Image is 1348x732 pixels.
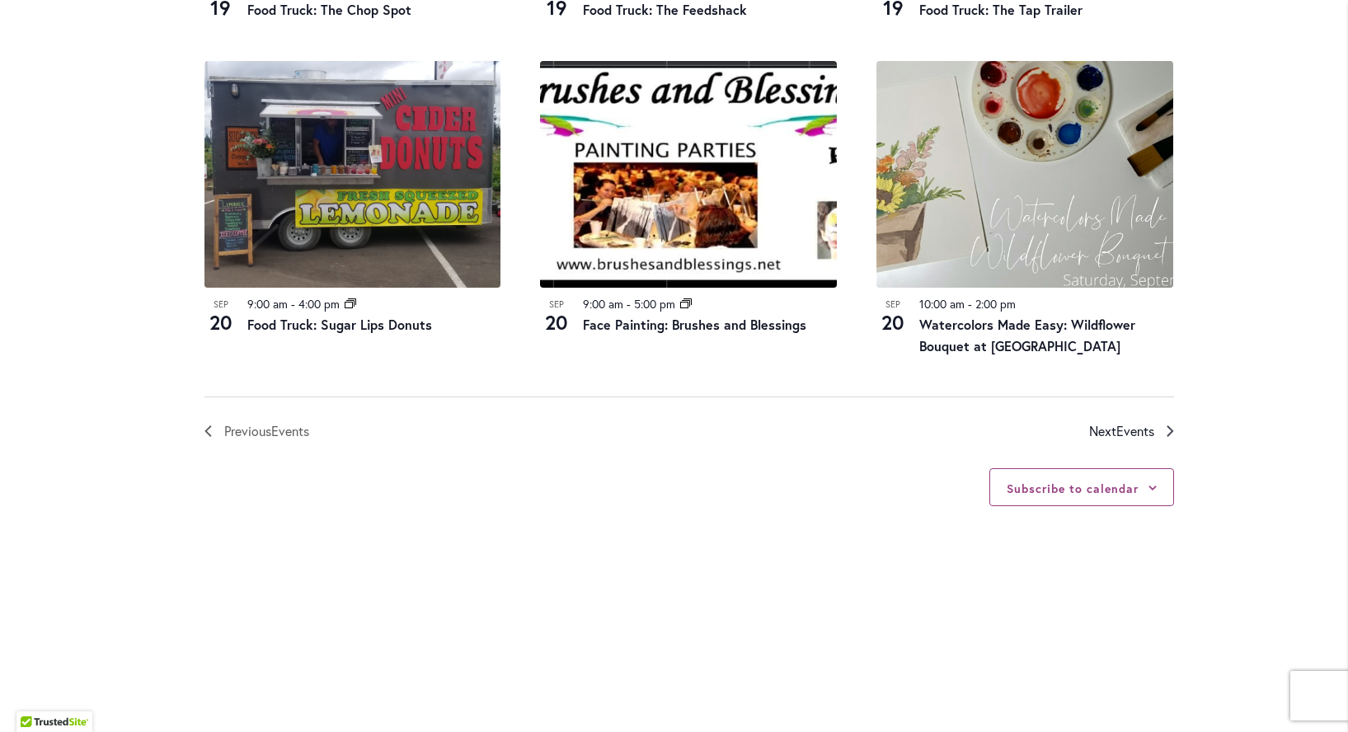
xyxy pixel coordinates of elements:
a: Previous Events [204,420,309,442]
span: Events [1116,422,1154,439]
span: Sep [540,298,573,312]
a: Next Events [1089,420,1174,442]
button: Subscribe to calendar [1007,481,1138,496]
time: 2:00 pm [975,296,1016,312]
a: Face Painting: Brushes and Blessings [583,316,806,333]
a: Food Truck: The Chop Spot [247,1,411,18]
span: Next [1089,420,1154,442]
span: Sep [204,298,237,312]
a: Food Truck: The Tap Trailer [919,1,1083,18]
time: 4:00 pm [298,296,340,312]
span: - [968,296,972,312]
span: 20 [540,308,573,336]
time: 9:00 am [247,296,288,312]
a: Watercolors Made Easy: Wildflower Bouquet at [GEOGRAPHIC_DATA] [919,316,1135,354]
span: Events [271,422,309,439]
img: 25cdfb0fdae5fac2d41c26229c463054 [876,61,1173,288]
span: 20 [204,308,237,336]
a: Food Truck: Sugar Lips Donuts [247,316,432,333]
iframe: Launch Accessibility Center [12,673,59,720]
time: 10:00 am [919,296,965,312]
time: 5:00 pm [634,296,675,312]
time: 9:00 am [583,296,623,312]
span: Sep [876,298,909,312]
img: Brushes and Blessings – Face Painting [540,61,837,288]
a: Food Truck: The Feedshack [583,1,747,18]
span: - [627,296,631,312]
span: - [291,296,295,312]
span: Previous [224,420,309,442]
span: 20 [876,308,909,336]
img: Food Truck: Sugar Lips Apple Cider Donuts [204,61,501,288]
